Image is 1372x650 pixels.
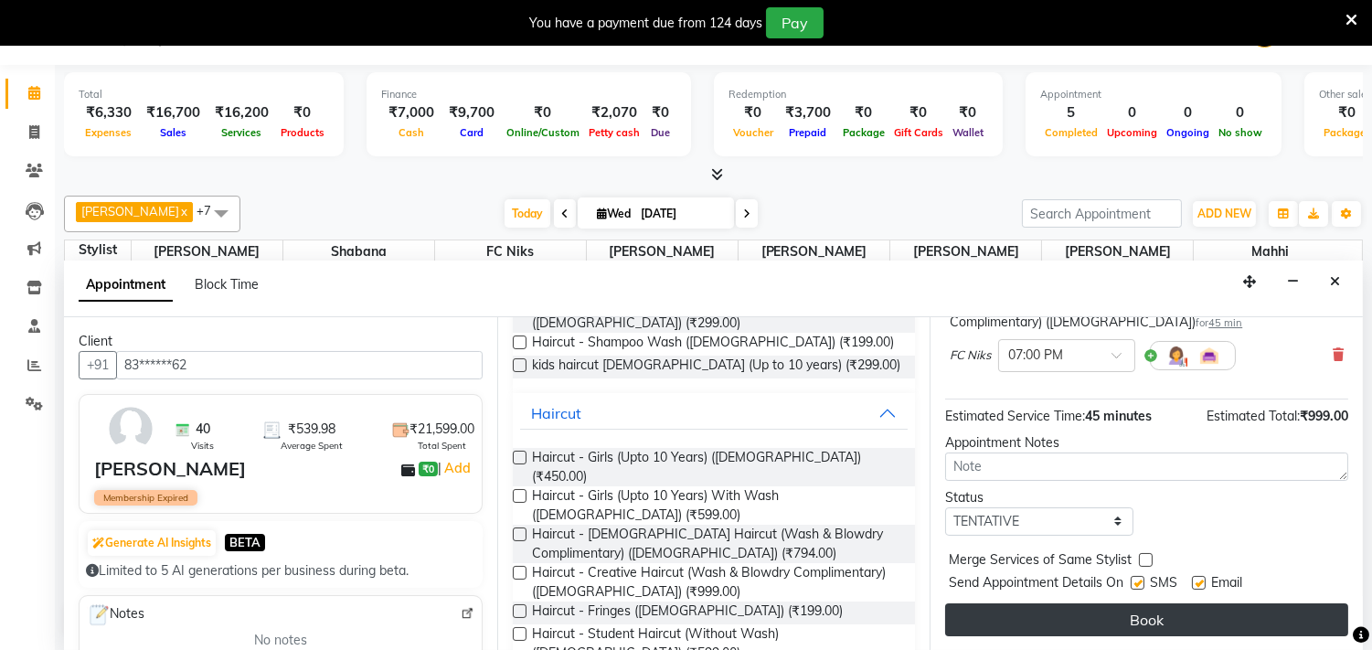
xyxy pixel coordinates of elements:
img: Interior.png [1198,345,1220,367]
span: Ongoing [1162,126,1214,139]
div: ₹2,070 [584,102,644,123]
div: 0 [1214,102,1267,123]
input: 2025-09-03 [635,200,727,228]
a: x [179,204,187,218]
div: Stylist [65,240,131,260]
span: 40 [196,420,210,439]
span: Average Spent [281,439,343,453]
button: Haircut [520,397,909,430]
span: [PERSON_NAME] [81,204,179,218]
span: Haircut - Creative Haircut (Wash & Blowdry Complimentary) ([DEMOGRAPHIC_DATA]) (₹999.00) [532,563,901,602]
div: 5 [1040,102,1102,123]
div: Haircut [531,402,581,424]
div: ₹0 [889,102,948,123]
div: 0 [1102,102,1162,123]
span: Online/Custom [502,126,584,139]
div: ₹0 [838,102,889,123]
div: 0 [1162,102,1214,123]
span: Estimated Service Time: [945,408,1085,424]
span: Visits [191,439,214,453]
span: Merge Services of Same Stylist [949,550,1132,573]
button: +91 [79,351,117,379]
span: ₹539.98 [288,420,335,439]
span: ₹21,599.00 [409,420,474,439]
span: kids haircut [DEMOGRAPHIC_DATA] (Up to 10 years) (₹299.00) [532,356,900,378]
button: ADD NEW [1193,201,1256,227]
span: Total Spent [418,439,466,453]
div: Redemption [729,87,988,102]
input: Search by Name/Mobile/Email/Code [116,351,483,379]
div: ₹0 [729,102,778,123]
span: +7 [197,203,225,218]
span: Card [455,126,488,139]
span: FC Niks [950,346,991,365]
button: Pay [766,7,824,38]
button: Close [1322,268,1348,296]
span: Block Time [195,276,259,293]
img: avatar [104,402,157,455]
span: Wallet [948,126,988,139]
span: Products [276,126,329,139]
span: Upcoming [1102,126,1162,139]
span: [PERSON_NAME] [739,240,889,263]
span: Estimated Total: [1207,408,1300,424]
div: Status [945,488,1133,507]
span: Package [838,126,889,139]
small: for [1196,316,1242,329]
span: Cash [394,126,429,139]
span: Prepaid [785,126,832,139]
span: Mahhi [1194,240,1345,263]
span: Expenses [81,126,137,139]
div: Appointment [1040,87,1267,102]
div: Limited to 5 AI generations per business during beta. [86,561,475,581]
div: ₹16,200 [207,102,276,123]
span: BETA [225,534,265,551]
div: You have a payment due from 124 days [529,14,762,33]
span: Due [646,126,675,139]
div: ₹7,000 [381,102,441,123]
div: [PERSON_NAME] [94,455,246,483]
span: SMS [1150,573,1177,596]
span: Shabana [283,240,434,263]
div: Client [79,332,483,351]
span: Haircut - Shampoo Wash ([DEMOGRAPHIC_DATA]) (₹199.00) [532,333,894,356]
span: Appointment [79,269,173,302]
div: ₹3,700 [778,102,838,123]
span: Wed [592,207,635,220]
span: Voucher [729,126,778,139]
span: ₹0 [419,462,438,476]
span: [PERSON_NAME] [587,240,738,263]
span: [PERSON_NAME] [132,240,282,263]
span: 45 min [1208,316,1242,329]
div: ₹6,330 [79,102,139,123]
span: No notes [254,631,307,650]
span: 45 minutes [1085,408,1152,424]
span: Membership Expired [94,490,197,506]
span: Completed [1040,126,1102,139]
div: Appointment Notes [945,433,1348,453]
a: Add [441,457,473,479]
span: Haircut - Fringes ([DEMOGRAPHIC_DATA]) (₹199.00) [532,602,843,624]
span: Notes [87,603,144,627]
span: Send Appointment Details On [949,573,1123,596]
span: ADD NEW [1197,207,1251,220]
span: Today [505,199,550,228]
span: [PERSON_NAME] [1042,240,1193,263]
div: ₹0 [948,102,988,123]
div: Finance [381,87,676,102]
span: FC Niks [435,240,586,263]
img: Hairdresser.png [1165,345,1187,367]
span: Petty cash [584,126,644,139]
span: ₹999.00 [1300,408,1348,424]
button: Generate AI Insights [88,530,216,556]
div: ₹9,700 [441,102,502,123]
span: Gift Cards [889,126,948,139]
div: ₹0 [644,102,676,123]
span: Haircut - [DEMOGRAPHIC_DATA] Haircut (Wash & Blowdry Complimentary) ([DEMOGRAPHIC_DATA]) (₹794.00) [532,525,901,563]
span: Sales [155,126,191,139]
span: Email [1211,573,1242,596]
span: No show [1214,126,1267,139]
input: Search Appointment [1022,199,1182,228]
span: Haircut - Girls (Upto 10 Years) With Wash ([DEMOGRAPHIC_DATA]) (₹599.00) [532,486,901,525]
span: [PERSON_NAME] [890,240,1041,263]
